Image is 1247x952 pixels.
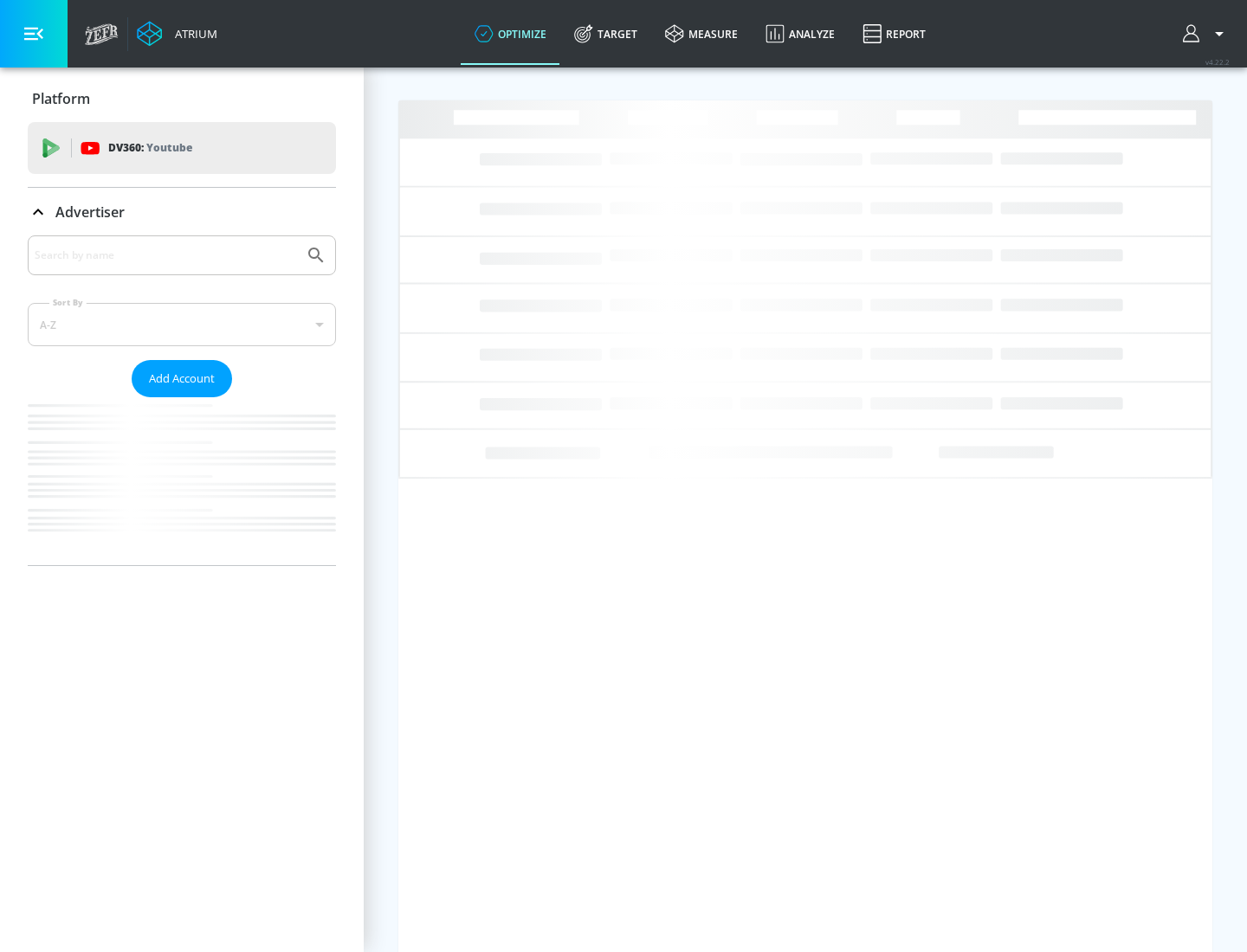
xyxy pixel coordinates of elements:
a: measure [651,3,752,65]
p: Youtube [146,138,192,157]
div: A-Z [28,303,336,346]
p: Advertiser [55,203,125,222]
p: Platform [32,89,90,108]
button: Add Account [132,360,232,397]
label: Sort By [49,297,87,308]
span: Add Account [149,369,215,389]
a: Target [560,3,651,65]
span: v 4.22.2 [1205,57,1230,67]
div: Advertiser [28,188,336,236]
nav: list of Advertiser [28,397,336,565]
p: DV360: [108,138,192,158]
input: Search by name [35,244,297,267]
div: Atrium [168,26,217,42]
div: Platform [28,74,336,123]
div: DV360: Youtube [28,122,336,174]
a: Report [849,3,940,65]
a: Analyze [752,3,849,65]
a: optimize [461,3,560,65]
a: Atrium [137,21,217,47]
div: Advertiser [28,235,336,565]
